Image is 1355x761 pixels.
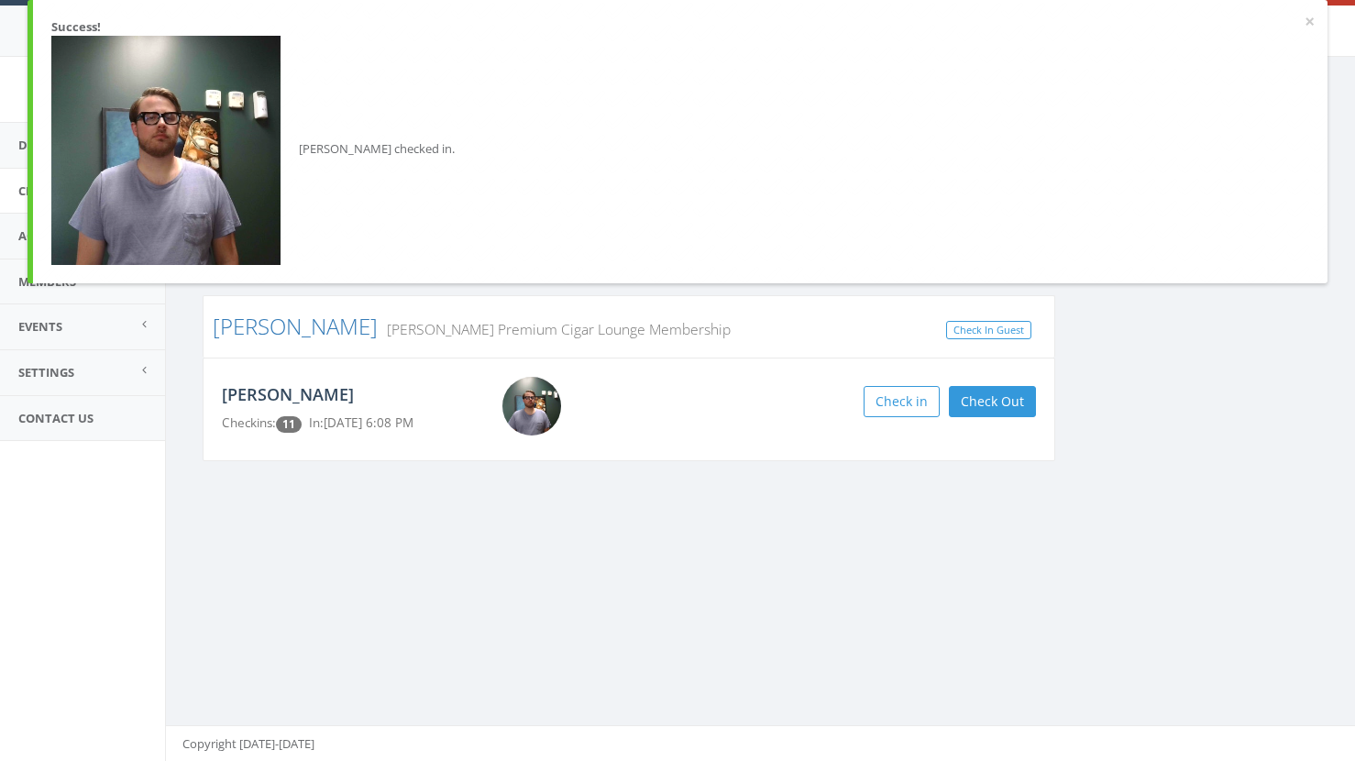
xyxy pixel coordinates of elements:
[309,414,413,431] span: In: [DATE] 6:08 PM
[502,377,561,436] img: Grant_Cunningham.png
[18,364,74,380] span: Settings
[51,18,1310,36] div: Success!
[1305,13,1315,31] button: ×
[18,273,76,290] span: Members
[276,416,302,433] span: Checkin count
[18,318,62,335] span: Events
[222,414,276,431] span: Checkins:
[213,311,378,341] a: [PERSON_NAME]
[18,410,94,426] span: Contact Us
[864,386,940,417] button: Check in
[222,383,354,405] a: [PERSON_NAME]
[51,36,281,265] img: Grant_Cunningham.png
[949,386,1036,417] button: Check Out
[21,14,136,48] img: speedin_logo.png
[51,36,1310,265] div: [PERSON_NAME] checked in.
[946,321,1031,340] a: Check In Guest
[378,319,731,339] small: [PERSON_NAME] Premium Cigar Lounge Membership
